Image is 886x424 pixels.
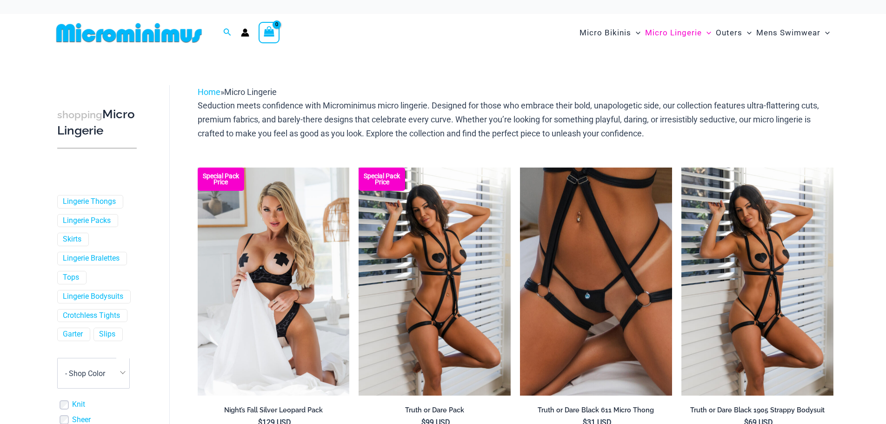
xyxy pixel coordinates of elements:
[520,168,672,396] a: Truth or Dare Black Micro 02Truth or Dare Black 1905 Bodysuit 611 Micro 12Truth or Dare Black 190...
[63,292,123,302] a: Lingerie Bodysuits
[645,21,702,45] span: Micro Lingerie
[198,87,220,97] a: Home
[520,406,672,418] a: Truth or Dare Black 611 Micro Thong
[681,406,833,415] h2: Truth or Dare Black 1905 Strappy Bodysuit
[359,168,511,396] img: Truth or Dare Black 1905 Bodysuit 611 Micro 07
[223,27,232,39] a: Search icon link
[198,99,833,140] p: Seduction meets confidence with Microminimus micro lingerie. Designed for those who embrace their...
[259,22,280,43] a: View Shopping Cart, empty
[57,109,102,121] span: shopping
[756,21,820,45] span: Mens Swimwear
[72,400,85,410] a: Knit
[359,168,511,396] a: Truth or Dare Black 1905 Bodysuit 611 Micro 07 Truth or Dare Black 1905 Bodysuit 611 Micro 06Trut...
[713,19,754,47] a: OutersMenu ToggleMenu Toggle
[681,406,833,418] a: Truth or Dare Black 1905 Strappy Bodysuit
[580,21,631,45] span: Micro Bikinis
[53,22,206,43] img: MM SHOP LOGO FLAT
[576,17,834,48] nav: Site Navigation
[742,21,752,45] span: Menu Toggle
[99,330,115,339] a: Slips
[63,330,83,339] a: Garter
[198,406,350,415] h2: Night’s Fall Silver Leopard Pack
[631,21,640,45] span: Menu Toggle
[198,406,350,418] a: Night’s Fall Silver Leopard Pack
[198,173,244,185] b: Special Pack Price
[241,28,249,37] a: Account icon link
[65,369,105,378] span: - Shop Color
[198,87,277,97] span: »
[702,21,711,45] span: Menu Toggle
[577,19,643,47] a: Micro BikinisMenu ToggleMenu Toggle
[198,168,350,396] a: Nights Fall Silver Leopard 1036 Bra 6046 Thong 09v2 Nights Fall Silver Leopard 1036 Bra 6046 Thon...
[58,358,129,388] span: - Shop Color
[643,19,713,47] a: Micro LingerieMenu ToggleMenu Toggle
[359,406,511,415] h2: Truth or Dare Pack
[57,358,130,389] span: - Shop Color
[63,216,111,226] a: Lingerie Packs
[63,235,81,244] a: Skirts
[716,21,742,45] span: Outers
[681,168,833,396] a: Truth or Dare Black 1905 Bodysuit 611 Micro 07Truth or Dare Black 1905 Bodysuit 611 Micro 05Truth...
[63,273,79,283] a: Tops
[754,19,832,47] a: Mens SwimwearMenu ToggleMenu Toggle
[198,168,350,396] img: Nights Fall Silver Leopard 1036 Bra 6046 Thong 09v2
[359,406,511,418] a: Truth or Dare Pack
[63,254,120,263] a: Lingerie Bralettes
[63,311,120,321] a: Crotchless Tights
[520,406,672,415] h2: Truth or Dare Black 611 Micro Thong
[681,168,833,396] img: Truth or Dare Black 1905 Bodysuit 611 Micro 07
[820,21,830,45] span: Menu Toggle
[359,173,405,185] b: Special Pack Price
[57,107,137,139] h3: Micro Lingerie
[224,87,277,97] span: Micro Lingerie
[63,197,116,207] a: Lingerie Thongs
[520,168,672,396] img: Truth or Dare Black Micro 02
